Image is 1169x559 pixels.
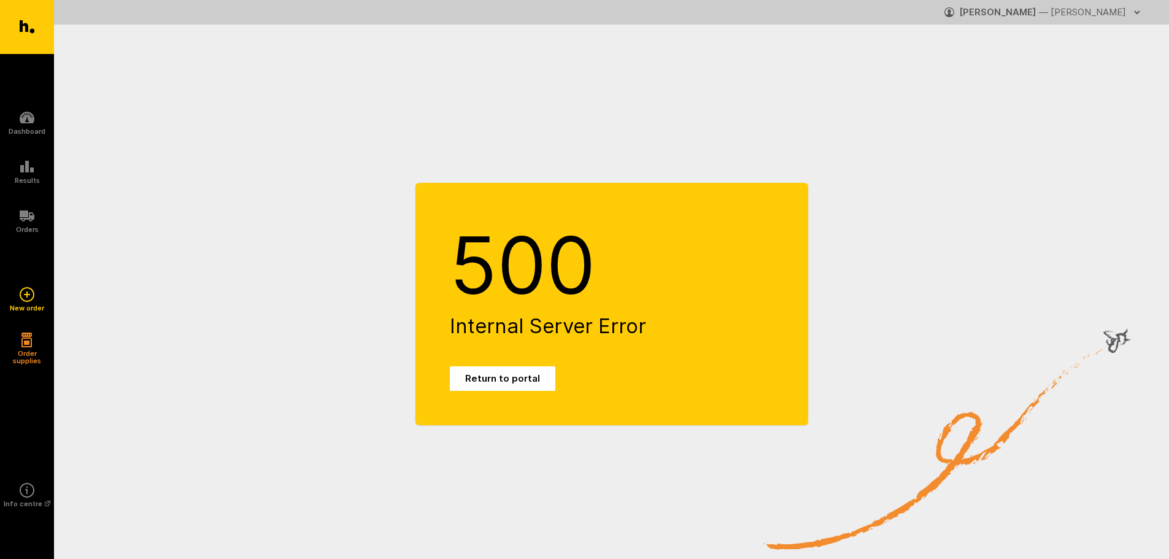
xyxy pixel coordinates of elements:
[944,2,1144,22] button: [PERSON_NAME] — [PERSON_NAME]
[450,217,774,315] h1: 500
[9,128,45,135] h5: Dashboard
[4,500,50,507] h5: Info centre
[959,6,1036,18] strong: [PERSON_NAME]
[1039,6,1126,18] span: — [PERSON_NAME]
[15,177,40,184] h5: Results
[16,226,39,233] h5: Orders
[450,315,774,337] h2: Internal Server Error
[450,366,555,391] a: Return to portal
[9,350,45,364] h5: Order supplies
[10,304,44,312] h5: New order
